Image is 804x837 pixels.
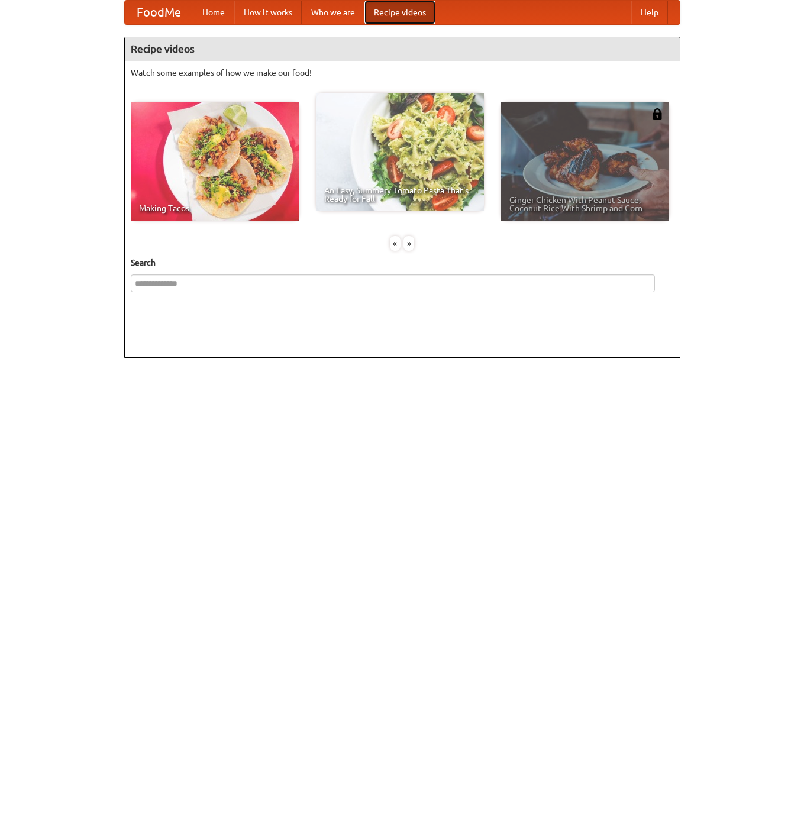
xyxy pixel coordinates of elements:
a: Help [631,1,668,24]
a: How it works [234,1,302,24]
p: Watch some examples of how we make our food! [131,67,674,79]
a: Making Tacos [131,102,299,221]
span: An Easy, Summery Tomato Pasta That's Ready for Fall [324,186,476,203]
h4: Recipe videos [125,37,680,61]
a: FoodMe [125,1,193,24]
img: 483408.png [651,108,663,120]
span: Making Tacos [139,204,290,212]
a: Home [193,1,234,24]
a: Recipe videos [364,1,435,24]
div: « [390,236,401,251]
h5: Search [131,257,674,269]
a: Who we are [302,1,364,24]
a: An Easy, Summery Tomato Pasta That's Ready for Fall [316,93,484,211]
div: » [403,236,414,251]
